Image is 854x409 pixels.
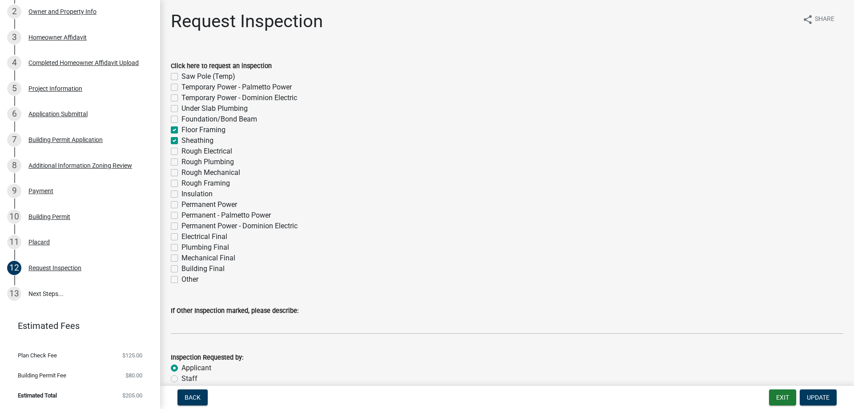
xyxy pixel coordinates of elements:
[28,111,88,117] div: Application Submittal
[7,235,21,249] div: 11
[28,8,97,15] div: Owner and Property Info
[7,56,21,70] div: 4
[171,308,298,314] label: If Other Inspection marked, please describe:
[7,4,21,19] div: 2
[28,60,139,66] div: Completed Homeowner Affidavit Upload
[815,14,834,25] span: Share
[181,135,213,146] label: Sheathing
[7,158,21,173] div: 8
[181,274,198,285] label: Other
[181,125,226,135] label: Floor Framing
[28,34,87,40] div: Homeowner Affidavit
[28,214,70,220] div: Building Permit
[18,352,57,358] span: Plan Check Fee
[185,394,201,401] span: Back
[181,242,229,253] label: Plumbing Final
[28,137,103,143] div: Building Permit Application
[7,317,146,335] a: Estimated Fees
[181,146,232,157] label: Rough Electrical
[181,199,237,210] label: Permanent Power
[181,210,271,221] label: Permanent - Palmetto Power
[18,373,66,378] span: Building Permit Fee
[769,389,796,405] button: Exit
[181,231,227,242] label: Electrical Final
[125,373,142,378] span: $80.00
[177,389,208,405] button: Back
[7,133,21,147] div: 7
[181,253,235,263] label: Mechanical Final
[7,30,21,45] div: 3
[7,81,21,96] div: 5
[795,11,842,28] button: shareShare
[802,14,813,25] i: share
[28,265,81,271] div: Request Inspection
[181,71,235,82] label: Saw Pole (Temp)
[18,393,57,398] span: Estimated Total
[800,389,837,405] button: Update
[122,393,142,398] span: $205.00
[28,188,53,194] div: Payment
[122,352,142,358] span: $125.00
[181,189,213,199] label: Insulation
[181,167,240,178] label: Rough Mechanical
[181,157,234,167] label: Rough Plumbing
[28,162,132,169] div: Additional Information Zoning Review
[181,103,248,114] label: Under Slab Plumbing
[171,11,323,32] h1: Request Inspection
[7,107,21,121] div: 6
[171,63,272,69] label: Click here to request an inspection
[181,114,257,125] label: Foundation/Bond Beam
[28,239,50,245] div: Placard
[181,363,211,373] label: Applicant
[7,210,21,224] div: 10
[28,85,82,92] div: Project Information
[181,93,297,103] label: Temporary Power - Dominion Electric
[181,178,230,189] label: Rough Framing
[171,355,243,361] label: Inspection Requested by:
[7,261,21,275] div: 12
[181,263,225,274] label: Building Final
[807,394,830,401] span: Update
[181,82,292,93] label: Temporary Power - Palmetto Power
[7,184,21,198] div: 9
[181,373,197,384] label: Staff
[181,221,298,231] label: Permanent Power - Dominion Electric
[7,287,21,301] div: 13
